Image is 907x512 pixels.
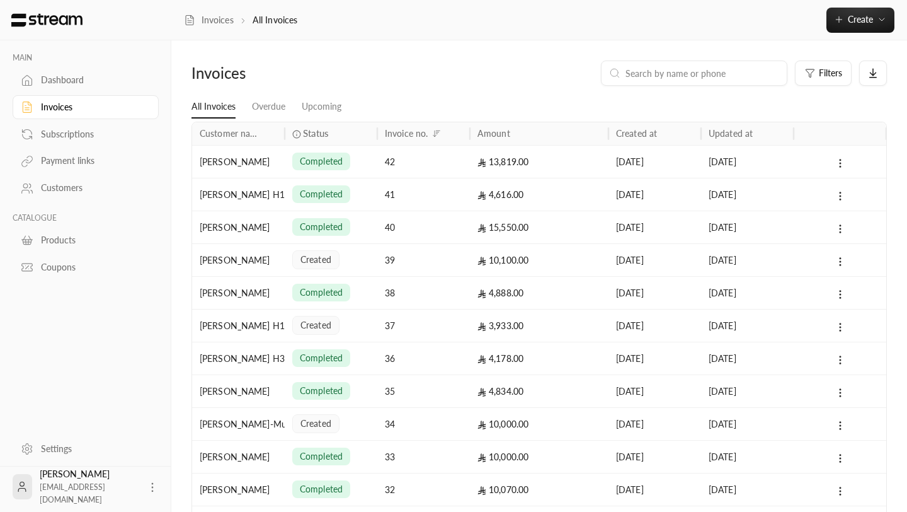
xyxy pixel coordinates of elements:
[709,244,786,276] div: [DATE]
[385,244,462,276] div: 39
[709,128,753,139] div: Updated at
[709,310,786,342] div: [DATE]
[625,66,779,80] input: Search by name or phone
[709,441,786,473] div: [DATE]
[477,310,601,342] div: 3,933.00
[13,68,159,93] a: Dashboard
[40,482,105,504] span: [EMAIL_ADDRESS][DOMAIN_NAME]
[41,128,143,141] div: Subscriptions
[616,474,693,506] div: [DATE]
[300,319,331,332] span: created
[709,408,786,440] div: [DATE]
[616,178,693,211] div: [DATE]
[477,277,601,309] div: 4,888.00
[826,8,894,33] button: Create
[477,474,601,506] div: 10,070.00
[41,234,143,247] div: Products
[477,441,601,473] div: 10,000.00
[385,146,462,178] div: 42
[200,128,261,139] div: Customer name
[300,188,343,201] span: completed
[848,14,873,25] span: Create
[300,253,331,266] span: created
[300,155,343,168] span: completed
[709,342,786,375] div: [DATE]
[709,474,786,506] div: [DATE]
[709,178,786,211] div: [DATE]
[200,146,277,178] div: [PERSON_NAME]
[616,342,693,375] div: [DATE]
[795,61,852,86] button: Filters
[477,375,601,407] div: 4,834.00
[300,417,331,430] span: created
[41,101,143,113] div: Invoices
[200,277,277,309] div: [PERSON_NAME]
[200,441,277,473] div: [PERSON_NAME]
[616,408,693,440] div: [DATE]
[300,483,343,496] span: completed
[477,211,601,243] div: 15,550.00
[13,149,159,173] a: Payment links
[200,342,277,375] div: [PERSON_NAME] H301
[40,468,139,506] div: [PERSON_NAME]
[477,408,601,440] div: 10,000.00
[616,441,693,473] div: [DATE]
[13,228,159,253] a: Products
[300,286,343,299] span: completed
[252,96,285,118] a: Overdue
[303,127,328,140] span: Status
[200,178,277,211] div: [PERSON_NAME] H105
[184,14,297,26] nav: breadcrumb
[477,342,601,375] div: 4,178.00
[616,375,693,407] div: [DATE]
[200,408,277,440] div: [PERSON_NAME]-Murdoc [PERSON_NAME]
[709,277,786,309] div: [DATE]
[200,310,277,342] div: [PERSON_NAME] H101
[709,375,786,407] div: [DATE]
[13,176,159,201] a: Customers
[385,211,462,243] div: 40
[41,443,143,455] div: Settings
[616,146,693,178] div: [DATE]
[385,408,462,440] div: 34
[385,178,462,211] div: 41
[13,95,159,120] a: Invoices
[477,146,601,178] div: 13,819.00
[191,96,236,119] a: All Invoices
[13,213,159,223] p: CATALOGUE
[184,14,234,26] a: Invoices
[41,261,143,274] div: Coupons
[41,182,143,194] div: Customers
[13,53,159,63] p: MAIN
[385,441,462,473] div: 33
[300,352,343,364] span: completed
[385,310,462,342] div: 37
[385,342,462,375] div: 36
[300,221,343,233] span: completed
[709,146,786,178] div: [DATE]
[616,277,693,309] div: [DATE]
[200,211,277,243] div: [PERSON_NAME]
[709,211,786,243] div: [DATE]
[200,474,277,506] div: [PERSON_NAME]
[616,128,657,139] div: Created at
[253,14,298,26] p: All Invoices
[616,211,693,243] div: [DATE]
[191,63,356,83] div: Invoices
[429,126,444,141] button: Sort
[385,474,462,506] div: 32
[41,74,143,86] div: Dashboard
[200,375,277,407] div: [PERSON_NAME]
[385,128,428,139] div: Invoice no.
[10,13,84,27] img: Logo
[385,277,462,309] div: 38
[385,375,462,407] div: 35
[41,154,143,167] div: Payment links
[300,450,343,463] span: completed
[300,385,343,397] span: completed
[616,310,693,342] div: [DATE]
[819,69,842,78] span: Filters
[13,255,159,279] a: Coupons
[477,128,510,139] div: Amount
[477,178,601,211] div: 4,616.00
